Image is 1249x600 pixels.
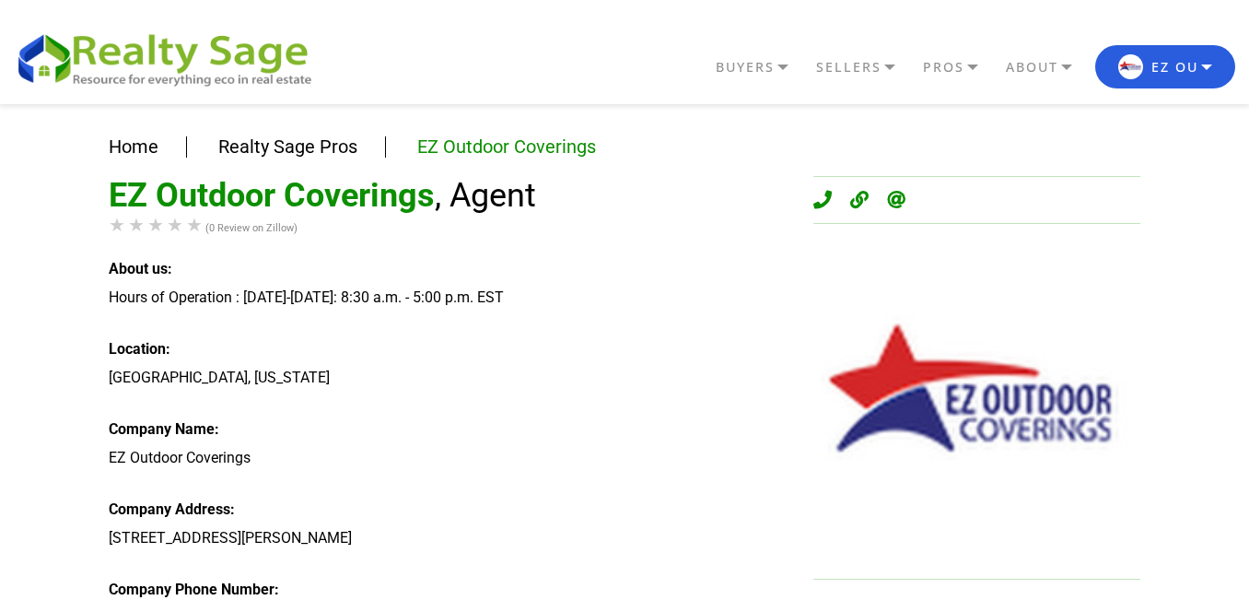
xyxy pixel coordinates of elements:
[109,418,786,441] div: Company Name:
[109,216,205,234] div: Rating of this product is 0 out of 5.
[109,498,786,522] div: Company Address:
[1095,45,1235,88] button: RS user logo EZ Ou
[417,135,596,158] a: EZ Outdoor Coverings
[109,337,786,361] div: Location:
[109,135,158,158] a: Home
[109,286,786,310] div: Hours of Operation : [DATE]-[DATE]: 8:30 a.m. - 5:00 p.m. EST
[435,176,536,215] span: , Agent
[1118,54,1143,79] img: RS user logo
[1001,52,1095,83] a: ABOUT
[813,238,1140,565] img: EZ Outdoor Coverings
[918,52,1001,83] a: PROS
[109,176,786,215] h1: EZ Outdoor Coverings
[109,446,786,470] div: EZ Outdoor Coverings
[218,135,357,158] a: Realty Sage Pros
[109,216,786,241] div: (0 Review on Zillow)
[109,526,786,550] div: [STREET_ADDRESS][PERSON_NAME]
[109,366,786,390] div: [GEOGRAPHIC_DATA], [US_STATE]
[711,52,811,83] a: BUYERS
[14,28,327,88] img: REALTY SAGE
[811,52,918,83] a: SELLERS
[109,257,786,281] div: About us:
